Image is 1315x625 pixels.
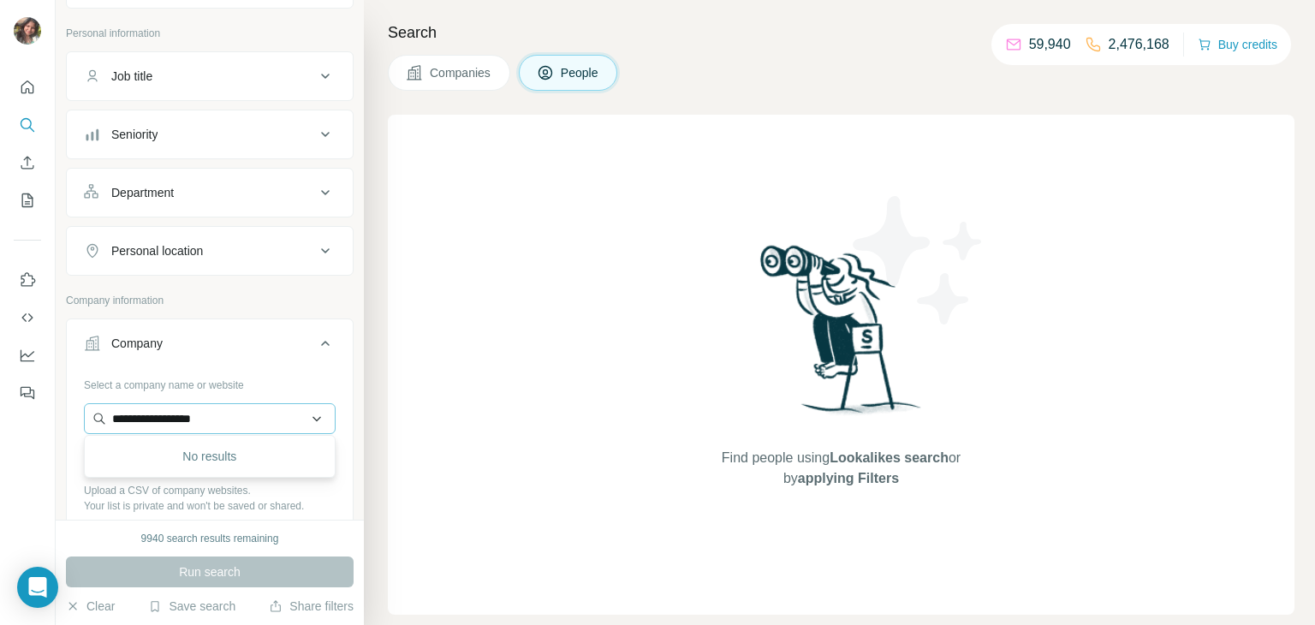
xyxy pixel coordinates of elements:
p: Personal information [66,26,354,41]
button: Clear [66,598,115,615]
button: Buy credits [1198,33,1277,57]
div: Seniority [111,126,158,143]
div: Select a company name or website [84,371,336,393]
div: Company [111,335,163,352]
button: Use Surfe on LinkedIn [14,265,41,295]
div: Job title [111,68,152,85]
button: Company [67,323,353,371]
img: Avatar [14,17,41,45]
h4: Search [388,21,1294,45]
button: Personal location [67,230,353,271]
span: Companies [430,64,492,81]
button: Department [67,172,353,213]
button: Save search [148,598,235,615]
div: Personal location [111,242,203,259]
button: Share filters [269,598,354,615]
button: My lists [14,185,41,216]
button: Dashboard [14,340,41,371]
p: Company information [66,293,354,308]
span: Lookalikes search [830,450,949,465]
p: Upload a CSV of company websites. [84,483,336,498]
div: Open Intercom Messenger [17,567,58,608]
img: Surfe Illustration - Woman searching with binoculars [753,241,931,432]
p: 2,476,168 [1109,34,1169,55]
div: No results [88,439,331,473]
div: 9940 search results remaining [141,531,279,546]
span: Find people using or by [704,448,978,489]
img: Surfe Illustration - Stars [842,183,996,337]
button: Quick start [14,72,41,103]
button: Enrich CSV [14,147,41,178]
button: Use Surfe API [14,302,41,333]
span: People [561,64,600,81]
button: Job title [67,56,353,97]
button: Feedback [14,378,41,408]
p: Your list is private and won't be saved or shared. [84,498,336,514]
button: Seniority [67,114,353,155]
p: 59,940 [1029,34,1071,55]
span: applying Filters [798,471,899,485]
div: Department [111,184,174,201]
button: Search [14,110,41,140]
